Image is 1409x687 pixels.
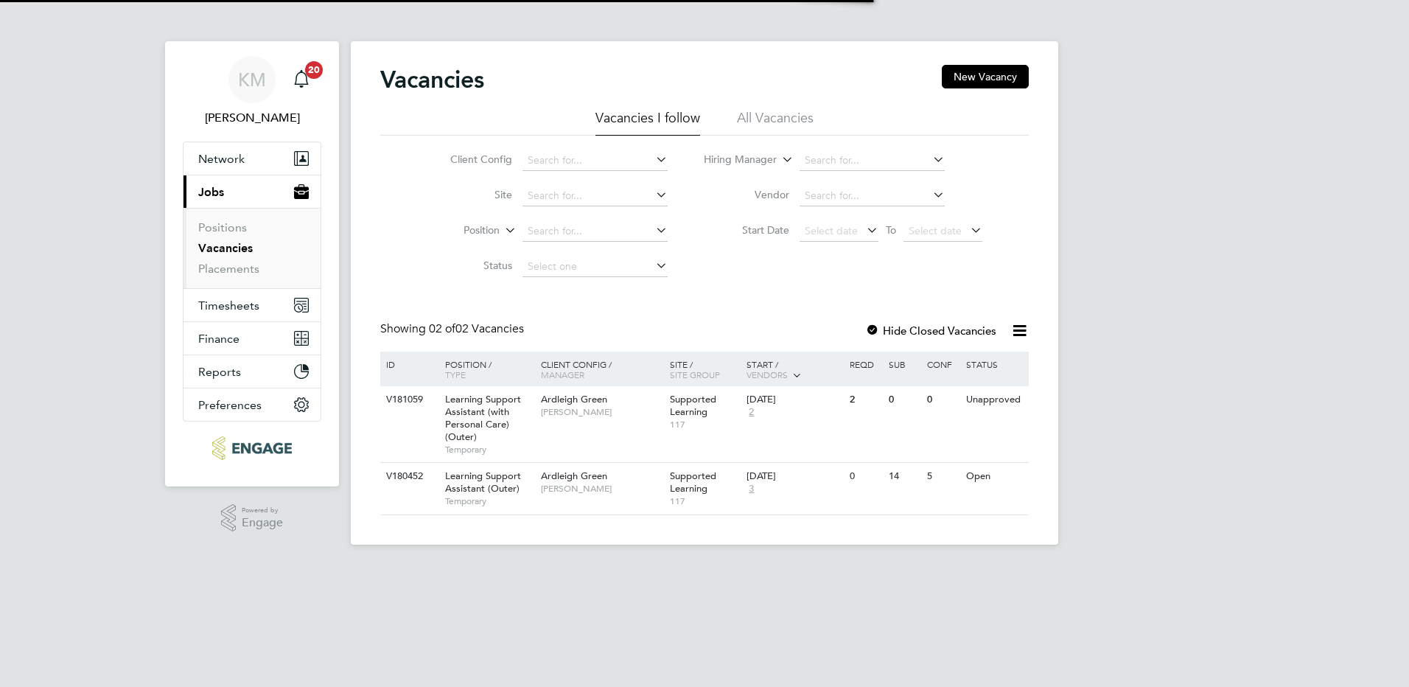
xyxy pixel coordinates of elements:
[923,386,962,414] div: 0
[541,393,607,405] span: Ardleigh Green
[221,504,284,532] a: Powered byEngage
[382,386,434,414] div: V181059
[923,352,962,377] div: Conf
[198,220,247,234] a: Positions
[670,495,740,507] span: 117
[846,463,884,490] div: 0
[198,365,241,379] span: Reports
[522,257,668,277] input: Select one
[427,188,512,201] label: Site
[885,386,923,414] div: 0
[445,470,521,495] span: Learning Support Assistant (Outer)
[800,186,945,206] input: Search for...
[909,224,962,237] span: Select date
[865,324,996,338] label: Hide Closed Vacancies
[242,504,283,517] span: Powered by
[541,483,662,495] span: [PERSON_NAME]
[445,495,534,507] span: Temporary
[183,142,321,175] button: Network
[183,322,321,355] button: Finance
[962,352,1027,377] div: Status
[885,352,923,377] div: Sub
[846,386,884,414] div: 2
[445,444,534,456] span: Temporary
[287,56,316,103] a: 20
[429,321,455,336] span: 02 of
[183,56,321,127] a: KM[PERSON_NAME]
[743,352,846,388] div: Start /
[522,150,668,171] input: Search for...
[541,406,662,418] span: [PERSON_NAME]
[541,369,584,380] span: Manager
[380,65,484,94] h2: Vacancies
[198,152,245,166] span: Network
[183,208,321,288] div: Jobs
[198,299,259,313] span: Timesheets
[737,109,814,136] li: All Vacancies
[805,224,858,237] span: Select date
[541,470,607,482] span: Ardleigh Green
[747,369,788,380] span: Vendors
[427,259,512,272] label: Status
[704,188,789,201] label: Vendor
[885,463,923,490] div: 14
[165,41,339,487] nav: Main navigation
[747,483,756,495] span: 3
[183,175,321,208] button: Jobs
[427,153,512,166] label: Client Config
[962,463,1027,490] div: Open
[198,241,253,255] a: Vacancies
[846,352,884,377] div: Reqd
[522,221,668,242] input: Search for...
[881,220,901,240] span: To
[183,109,321,127] span: Karen Marcelline
[923,463,962,490] div: 5
[445,369,466,380] span: Type
[212,436,291,460] img: ncclondon-logo-retina.png
[382,352,434,377] div: ID
[962,386,1027,414] div: Unapproved
[747,406,756,419] span: 2
[747,394,842,406] div: [DATE]
[670,393,716,418] span: Supported Learning
[800,150,945,171] input: Search for...
[183,355,321,388] button: Reports
[537,352,666,387] div: Client Config /
[415,223,500,238] label: Position
[183,436,321,460] a: Go to home page
[522,186,668,206] input: Search for...
[183,289,321,321] button: Timesheets
[692,153,777,167] label: Hiring Manager
[198,398,262,412] span: Preferences
[429,321,524,336] span: 02 Vacancies
[670,419,740,430] span: 117
[198,262,259,276] a: Placements
[445,393,521,443] span: Learning Support Assistant (with Personal Care) (Outer)
[666,352,744,387] div: Site /
[595,109,700,136] li: Vacancies I follow
[183,388,321,421] button: Preferences
[198,185,224,199] span: Jobs
[382,463,434,490] div: V180452
[305,61,323,79] span: 20
[942,65,1029,88] button: New Vacancy
[670,470,716,495] span: Supported Learning
[198,332,240,346] span: Finance
[242,517,283,529] span: Engage
[747,470,842,483] div: [DATE]
[704,223,789,237] label: Start Date
[434,352,537,387] div: Position /
[380,321,527,337] div: Showing
[238,70,266,89] span: KM
[670,369,720,380] span: Site Group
